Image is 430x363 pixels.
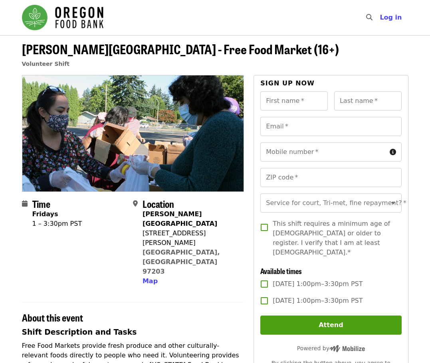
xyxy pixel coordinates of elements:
img: Powered by Mobilize [329,345,365,352]
button: Attend [260,316,401,335]
strong: Fridays [32,210,58,218]
span: Time [32,197,50,211]
span: This shift requires a minimum age of [DEMOGRAPHIC_DATA] or older to register. I verify that I am ... [273,219,395,257]
i: map-marker-alt icon [133,200,138,207]
span: Powered by [297,345,365,351]
span: [DATE] 1:00pm–3:30pm PST [273,279,363,289]
input: Mobile number [260,142,386,162]
a: [GEOGRAPHIC_DATA], [GEOGRAPHIC_DATA] 97203 [143,249,220,275]
span: [PERSON_NAME][GEOGRAPHIC_DATA] - Free Food Market (16+) [22,39,339,58]
h3: Shift Description and Tasks [22,327,244,338]
span: [DATE] 1:00pm–3:30pm PST [273,296,363,306]
input: Search [377,8,384,27]
span: Sign up now [260,79,315,87]
input: First name [260,91,328,110]
i: search icon [366,14,373,21]
div: [STREET_ADDRESS][PERSON_NAME] [143,229,238,248]
strong: [PERSON_NAME][GEOGRAPHIC_DATA] [143,210,217,227]
img: Oregon Food Bank - Home [22,5,103,30]
div: 1 – 3:30pm PST [32,219,82,229]
button: Log in [373,10,408,26]
input: Last name [334,91,402,110]
span: About this event [22,310,83,324]
i: calendar icon [22,200,28,207]
span: Map [143,277,158,285]
span: Location [143,197,174,211]
i: circle-info icon [390,148,396,156]
a: Volunteer Shift [22,61,70,67]
button: Map [143,276,158,286]
span: Log in [380,14,402,21]
button: Open [388,197,399,209]
input: ZIP code [260,168,401,187]
span: Available times [260,266,302,276]
input: Email [260,117,401,136]
img: Sitton Elementary - Free Food Market (16+) organized by Oregon Food Bank [22,75,244,191]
